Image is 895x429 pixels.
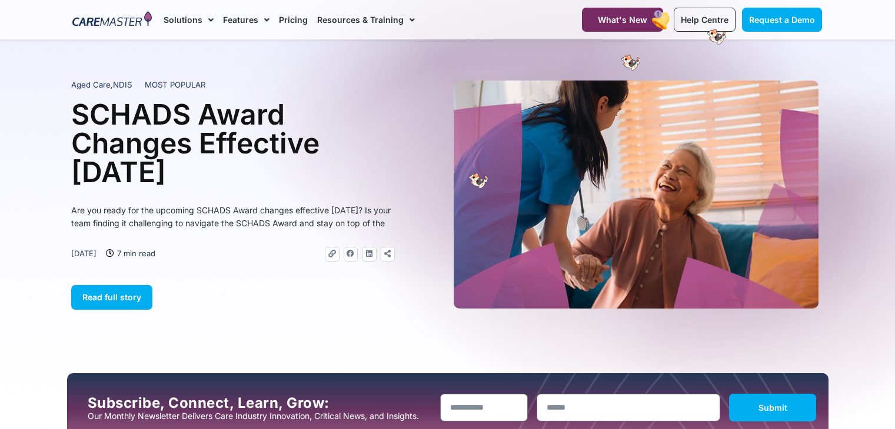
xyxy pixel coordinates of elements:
[88,395,431,411] h2: Subscribe, Connect, Learn, Grow:
[145,79,206,91] span: MOST POPULAR
[88,411,431,421] p: Our Monthly Newsletter Delivers Care Industry Innovation, Critical News, and Insights.
[71,100,395,186] h1: SCHADS Award Changes Effective [DATE]
[758,403,787,413] span: Submit
[674,8,736,32] a: Help Centre
[71,80,111,89] span: Aged Care
[71,249,97,258] time: [DATE]
[749,15,815,25] span: Request a Demo
[440,394,817,427] form: New Form
[72,11,152,29] img: CareMaster Logo
[598,15,647,25] span: What's New
[71,285,152,310] a: Read full story
[113,80,132,89] span: NDIS
[582,8,663,32] a: What's New
[82,292,141,302] span: Read full story
[114,247,155,260] span: 7 min read
[742,8,822,32] a: Request a Demo
[71,80,132,89] span: ,
[454,81,819,309] img: A heartwarming moment where a support worker in a blue uniform, with a stethoscope draped over he...
[71,204,395,230] p: Are you ready for the upcoming SCHADS Award changes effective [DATE]? Is your team finding it cha...
[729,394,817,421] button: Submit
[681,15,728,25] span: Help Centre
